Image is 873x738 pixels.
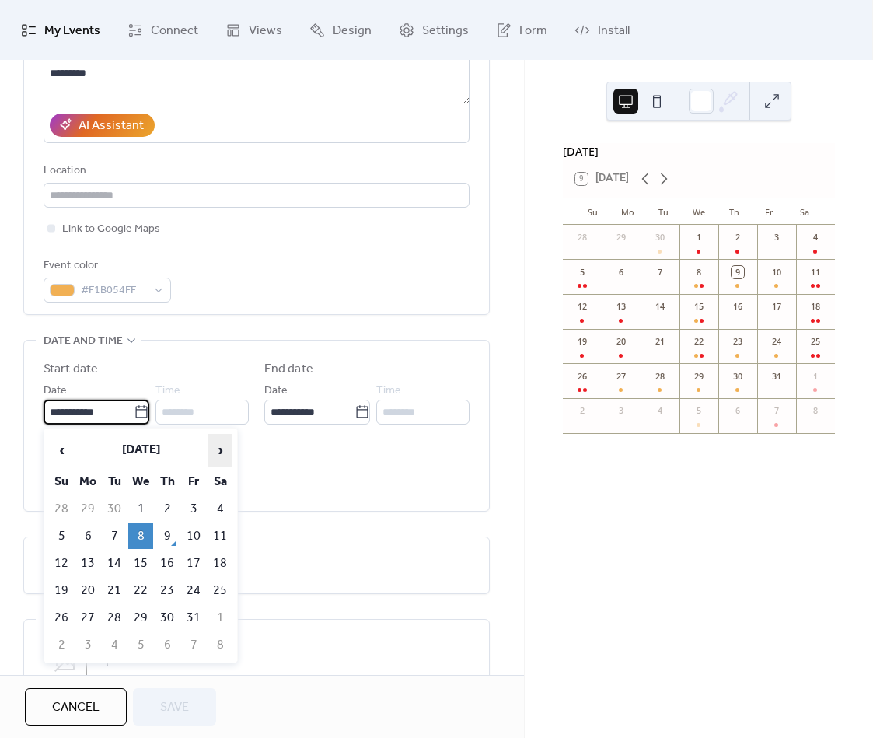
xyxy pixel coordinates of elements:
div: 5 [576,266,588,278]
td: 17 [181,551,206,576]
span: Cancel [52,698,100,717]
a: Design [298,6,383,54]
th: Mo [75,469,100,495]
div: Event color [44,257,168,275]
td: 7 [102,523,127,549]
td: 15 [128,551,153,576]
div: 28 [576,231,588,243]
th: Sa [208,469,232,495]
button: AI Assistant [50,114,155,137]
td: 23 [155,578,180,603]
div: 9 [732,266,744,278]
div: 30 [654,231,666,243]
th: We [128,469,153,495]
div: 17 [770,300,783,313]
div: Su [575,198,610,225]
div: 29 [693,370,705,383]
th: Su [49,469,74,495]
div: 28 [654,370,666,383]
span: My Events [44,19,100,43]
div: 5 [693,404,705,417]
td: 13 [75,551,100,576]
td: 5 [128,632,153,658]
span: ‹ [50,435,73,466]
span: Install [598,19,630,43]
td: 25 [208,578,232,603]
td: 29 [128,605,153,631]
td: 16 [155,551,180,576]
div: [DATE] [563,143,835,160]
a: Connect [116,6,210,54]
div: Mo [610,198,645,225]
div: 27 [615,370,627,383]
div: 24 [770,335,783,348]
span: Settings [422,19,469,43]
span: Date and time [44,332,123,351]
a: Settings [387,6,480,54]
td: 30 [155,605,180,631]
td: 31 [181,605,206,631]
div: 6 [732,404,744,417]
div: 1 [809,370,822,383]
div: 30 [732,370,744,383]
td: 24 [181,578,206,603]
div: 10 [770,266,783,278]
td: 18 [208,551,232,576]
span: Form [519,19,547,43]
td: 1 [208,605,232,631]
a: Views [214,6,294,54]
div: Start date [44,360,98,379]
span: #F1B054FF [81,282,146,300]
td: 14 [102,551,127,576]
div: 18 [809,300,822,313]
div: AI Assistant [79,117,144,135]
div: 29 [615,231,627,243]
div: 1 [693,231,705,243]
div: 14 [654,300,666,313]
td: 8 [128,523,153,549]
button: Cancel [25,688,127,726]
th: Tu [102,469,127,495]
div: We [681,198,716,225]
div: 7 [770,404,783,417]
div: 13 [615,300,627,313]
td: 28 [49,496,74,522]
div: 7 [654,266,666,278]
div: 21 [654,335,666,348]
th: Th [155,469,180,495]
div: 2 [576,404,588,417]
td: 26 [49,605,74,631]
td: 7 [181,632,206,658]
div: 15 [693,300,705,313]
div: Fr [752,198,787,225]
td: 20 [75,578,100,603]
div: 3 [770,231,783,243]
th: [DATE] [75,434,206,467]
td: 9 [155,523,180,549]
div: Sa [787,198,822,225]
td: 6 [155,632,180,658]
td: 22 [128,578,153,603]
span: Connect [151,19,198,43]
div: Tu [646,198,681,225]
span: Time [155,382,180,400]
div: 3 [615,404,627,417]
td: 19 [49,578,74,603]
div: 25 [809,335,822,348]
td: 4 [208,496,232,522]
span: Design [333,19,372,43]
a: My Events [9,6,112,54]
div: Th [717,198,752,225]
span: › [208,435,232,466]
div: End date [264,360,313,379]
td: 8 [208,632,232,658]
td: 28 [102,605,127,631]
span: Link to Google Maps [62,220,160,239]
div: 26 [576,370,588,383]
td: 6 [75,523,100,549]
td: 29 [75,496,100,522]
div: 16 [732,300,744,313]
span: Views [249,19,282,43]
div: 8 [809,404,822,417]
